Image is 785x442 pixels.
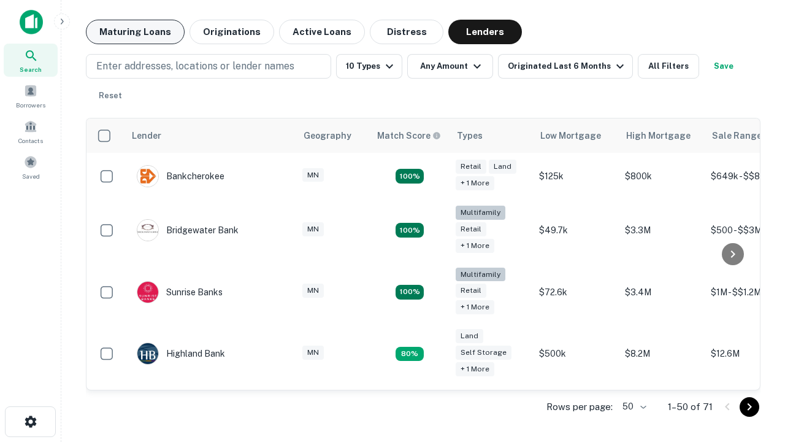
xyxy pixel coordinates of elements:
[370,20,443,44] button: Distress
[619,118,705,153] th: High Mortgage
[533,323,619,385] td: $500k
[302,284,324,298] div: MN
[456,284,486,298] div: Retail
[407,54,493,79] button: Any Amount
[190,20,274,44] button: Originations
[396,285,424,300] div: Matching Properties: 11, hasApolloMatch: undefined
[137,343,225,365] div: Highland Bank
[132,128,161,143] div: Lender
[4,44,58,77] a: Search
[533,262,619,324] td: $72.6k
[304,128,351,143] div: Geography
[619,200,705,262] td: $3.3M
[96,59,294,74] p: Enter addresses, locations or lender names
[456,346,511,360] div: Self Storage
[91,83,130,108] button: Reset
[456,222,486,236] div: Retail
[137,281,223,303] div: Sunrise Banks
[396,223,424,238] div: Matching Properties: 18, hasApolloMatch: undefined
[489,160,516,174] div: Land
[456,268,505,282] div: Multifamily
[456,362,494,376] div: + 1 more
[279,20,365,44] button: Active Loans
[540,128,601,143] div: Low Mortgage
[533,118,619,153] th: Low Mortgage
[124,118,296,153] th: Lender
[456,300,494,314] div: + 1 more
[4,79,58,112] a: Borrowers
[396,169,424,184] div: Matching Properties: 16, hasApolloMatch: undefined
[456,160,486,174] div: Retail
[4,150,58,184] a: Saved
[740,397,759,417] button: Go to next page
[20,64,42,74] span: Search
[137,219,239,241] div: Bridgewater Bank
[396,347,424,362] div: Matching Properties: 8, hasApolloMatch: undefined
[86,54,331,79] button: Enter addresses, locations or lender names
[137,343,158,364] img: picture
[619,262,705,324] td: $3.4M
[533,200,619,262] td: $49.7k
[16,100,45,110] span: Borrowers
[377,129,438,142] h6: Match Score
[448,20,522,44] button: Lenders
[302,222,324,236] div: MN
[704,54,743,79] button: Save your search to get updates of matches that match your search criteria.
[638,54,699,79] button: All Filters
[498,54,633,79] button: Originated Last 6 Months
[377,129,441,142] div: Capitalize uses an advanced AI algorithm to match your search with the best lender. The match sco...
[20,10,43,34] img: capitalize-icon.png
[302,346,324,360] div: MN
[18,136,43,145] span: Contacts
[86,20,185,44] button: Maturing Loans
[336,54,402,79] button: 10 Types
[370,118,450,153] th: Capitalize uses an advanced AI algorithm to match your search with the best lender. The match sco...
[22,171,40,181] span: Saved
[533,153,619,200] td: $125k
[618,398,648,416] div: 50
[724,344,785,403] iframe: Chat Widget
[619,323,705,385] td: $8.2M
[137,220,158,241] img: picture
[137,166,158,187] img: picture
[456,176,494,190] div: + 1 more
[137,165,224,187] div: Bankcherokee
[456,206,505,220] div: Multifamily
[619,153,705,200] td: $800k
[508,59,627,74] div: Originated Last 6 Months
[4,115,58,148] a: Contacts
[546,400,613,414] p: Rows per page:
[712,128,762,143] div: Sale Range
[456,239,494,253] div: + 1 more
[456,329,483,343] div: Land
[296,118,370,153] th: Geography
[626,128,691,143] div: High Mortgage
[457,128,483,143] div: Types
[450,118,533,153] th: Types
[137,282,158,303] img: picture
[302,168,324,182] div: MN
[668,400,713,414] p: 1–50 of 71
